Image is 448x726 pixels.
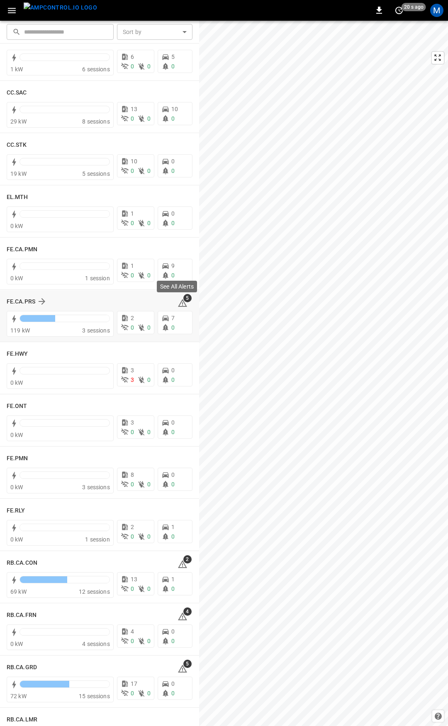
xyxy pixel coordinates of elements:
h6: FE.HWY [7,350,28,359]
h6: FE.ONT [7,402,27,411]
h6: FE.RLY [7,506,25,515]
h6: RB.CA.CON [7,558,37,568]
h6: RB.CA.FRN [7,611,37,620]
span: 0 [171,324,175,331]
span: 0 [147,272,151,279]
span: 0 [131,324,134,331]
span: 0 [171,680,175,687]
span: 3 [131,419,134,426]
span: 0 [171,220,175,226]
span: 1 kW [10,66,23,73]
span: 1 [171,524,175,530]
span: 0 [171,585,175,592]
span: 10 [131,158,137,165]
span: 5 [183,660,192,668]
span: 4 [131,628,134,635]
h6: FE.CA.PRS [7,297,35,306]
span: 0 [171,63,175,70]
span: 0 kW [10,641,23,647]
span: 3 [131,367,134,374]
span: 15 sessions [79,693,110,699]
img: ampcontrol.io logo [24,2,97,13]
span: 0 [131,481,134,488]
span: 5 sessions [82,170,110,177]
span: 1 session [85,275,110,282]
span: 10 [171,106,178,112]
span: 0 kW [10,536,23,543]
span: 0 [131,168,134,174]
span: 0 [171,638,175,644]
span: 0 [131,585,134,592]
span: 4 [183,607,192,616]
h6: RB.CA.LMR [7,715,37,724]
span: 1 [131,210,134,217]
span: 0 [131,220,134,226]
span: 0 kW [10,432,23,438]
span: 12 sessions [79,588,110,595]
span: 6 [131,53,134,60]
span: 0 kW [10,484,23,490]
span: 0 [147,168,151,174]
span: 69 kW [10,588,27,595]
span: 8 [131,471,134,478]
span: 119 kW [10,327,30,334]
span: 1 [171,576,175,583]
span: 3 sessions [82,327,110,334]
span: 3 [131,376,134,383]
span: 0 [171,481,175,488]
span: 0 [131,690,134,697]
span: 0 [131,533,134,540]
span: 0 [147,220,151,226]
h6: CC.SAC [7,88,27,97]
span: 0 [147,690,151,697]
span: 0 [171,533,175,540]
span: 9 [171,262,175,269]
h6: EL.MTH [7,193,28,202]
span: 2 [183,555,192,563]
span: 0 [171,376,175,383]
span: 0 [147,533,151,540]
span: 0 [131,63,134,70]
span: 0 [147,376,151,383]
span: 8 sessions [82,118,110,125]
span: 3 sessions [82,484,110,490]
button: set refresh interval [392,4,406,17]
h6: CC.STK [7,141,27,150]
span: 1 [131,262,134,269]
span: 0 [131,638,134,644]
span: 0 [147,481,151,488]
span: 7 [171,315,175,321]
span: 13 [131,576,137,583]
span: 0 [171,272,175,279]
span: 0 [171,419,175,426]
span: 0 [147,115,151,122]
span: 0 [147,63,151,70]
span: 4 sessions [82,641,110,647]
span: 29 kW [10,118,27,125]
span: 0 [171,690,175,697]
span: 0 [131,115,134,122]
canvas: Map [199,21,448,726]
span: 0 [147,638,151,644]
span: 0 [171,115,175,122]
span: 0 [171,429,175,435]
span: 17 [131,680,137,687]
span: 0 [147,324,151,331]
span: 6 sessions [82,66,110,73]
span: 0 [171,471,175,478]
span: 19 kW [10,170,27,177]
h6: FE.PMN [7,454,28,463]
span: 5 [171,53,175,60]
span: 2 [131,524,134,530]
div: profile-icon [430,4,443,17]
span: 0 [171,158,175,165]
h6: FE.CA.PMN [7,245,37,254]
span: 0 [171,628,175,635]
span: 0 kW [10,275,23,282]
span: 1 session [85,536,110,543]
p: See All Alerts [160,282,194,291]
span: 13 [131,106,137,112]
span: 0 [131,429,134,435]
span: 0 [171,168,175,174]
h6: RB.CA.GRD [7,663,37,672]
